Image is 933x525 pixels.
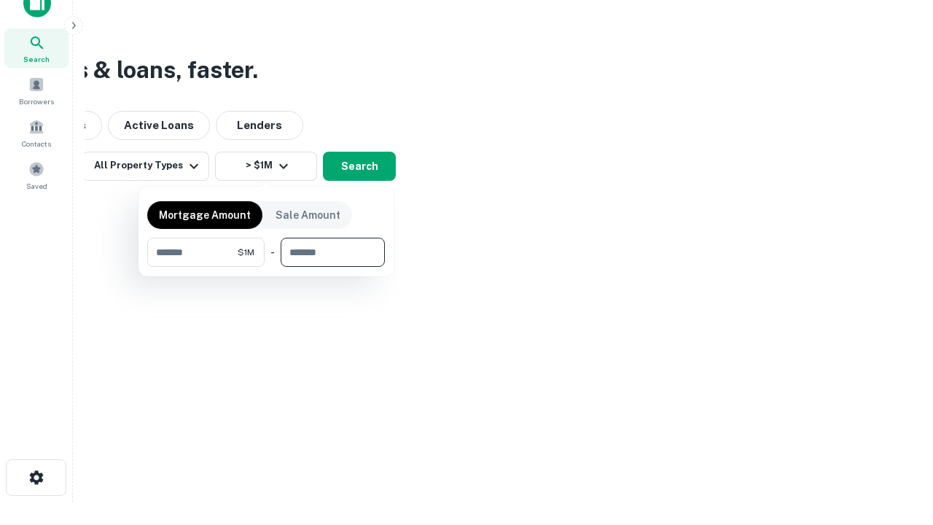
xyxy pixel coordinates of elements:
[270,238,275,267] div: -
[238,246,254,259] span: $1M
[860,408,933,478] iframe: Chat Widget
[276,207,340,223] p: Sale Amount
[159,207,251,223] p: Mortgage Amount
